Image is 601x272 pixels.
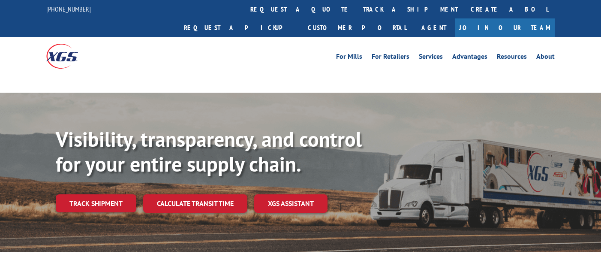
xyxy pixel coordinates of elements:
[301,18,413,37] a: Customer Portal
[452,53,487,63] a: Advantages
[46,5,91,13] a: [PHONE_NUMBER]
[413,18,455,37] a: Agent
[177,18,301,37] a: Request a pickup
[497,53,527,63] a: Resources
[372,53,409,63] a: For Retailers
[336,53,362,63] a: For Mills
[56,194,136,212] a: Track shipment
[254,194,328,213] a: XGS ASSISTANT
[455,18,555,37] a: Join Our Team
[56,126,362,177] b: Visibility, transparency, and control for your entire supply chain.
[419,53,443,63] a: Services
[536,53,555,63] a: About
[143,194,247,213] a: Calculate transit time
